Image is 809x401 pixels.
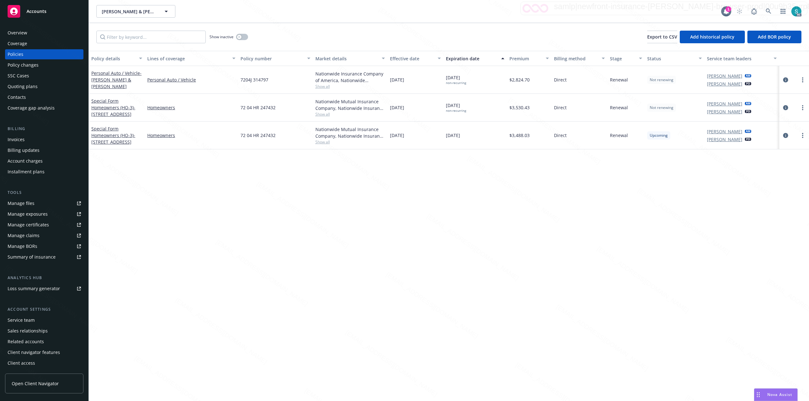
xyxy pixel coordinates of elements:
button: Expiration date [443,51,507,66]
a: Manage claims [5,230,83,241]
a: Account charges [5,156,83,166]
a: Sales relationships [5,326,83,336]
a: Special Form Homeowners (HO-3) [91,98,135,117]
div: Nationwide Insurance Company of America, Nationwide Insurance Company [315,70,385,84]
div: Sales relationships [8,326,48,336]
div: Expiration date [446,55,497,62]
span: Show inactive [210,34,234,39]
div: Manage exposures [8,209,48,219]
span: [DATE] [446,74,466,85]
div: Tools [5,189,83,196]
span: Open Client Navigator [12,380,59,387]
a: Policies [5,49,83,59]
div: Invoices [8,135,25,145]
a: Client navigator features [5,347,83,357]
span: Not renewing [650,77,673,83]
div: Installment plans [8,167,45,177]
span: Not renewing [650,105,673,111]
a: Related accounts [5,337,83,347]
span: Manage exposures [5,209,83,219]
button: Service team leaders [704,51,779,66]
a: Manage BORs [5,241,83,251]
div: Billing [5,126,83,132]
span: Show all [315,111,385,117]
span: Direct [554,132,567,139]
span: [DATE] [446,102,466,113]
a: Accounts [5,3,83,20]
div: non-recurring [446,109,466,113]
button: [PERSON_NAME] & [PERSON_NAME] [96,5,175,18]
a: Search [762,5,775,18]
a: Homeowners [147,104,235,111]
a: Personal Auto / Vehicle [147,76,235,83]
div: Billing method [554,55,598,62]
div: non-recurring [446,81,466,85]
button: Add BOR policy [747,31,801,43]
a: more [799,104,806,111]
a: Policy changes [5,60,83,70]
span: Renewal [610,104,628,111]
div: Nationwide Mutual Insurance Company, Nationwide Insurance Company [315,126,385,139]
a: Manage certificates [5,220,83,230]
button: Nova Assist [754,388,798,401]
div: Manage files [8,198,34,208]
span: Add historical policy [690,34,734,40]
a: SSC Cases [5,71,83,81]
a: [PERSON_NAME] [707,73,742,79]
div: Policy changes [8,60,39,70]
div: Coverage [8,39,27,49]
button: Market details [313,51,387,66]
div: Related accounts [8,337,44,347]
div: Policies [8,49,23,59]
span: [DATE] [390,104,404,111]
span: Direct [554,76,567,83]
div: Quoting plans [8,81,38,92]
span: 72 04 HR 247432 [240,104,276,111]
div: Service team leaders [707,55,769,62]
a: circleInformation [782,76,789,84]
span: [DATE] [390,132,404,139]
button: Premium [507,51,552,66]
div: Policy details [91,55,135,62]
div: Drag to move [754,389,762,401]
span: $2,824.70 [509,76,530,83]
button: Billing method [551,51,607,66]
div: Account settings [5,306,83,313]
div: Status [647,55,695,62]
div: Market details [315,55,378,62]
div: Contacts [8,92,26,102]
a: [PERSON_NAME] [707,136,742,143]
div: Client access [8,358,35,368]
a: Contacts [5,92,83,102]
span: Upcoming [650,133,668,138]
div: Coverage gap analysis [8,103,55,113]
button: Export to CSV [647,31,677,43]
span: 72 04 HR 247432 [240,132,276,139]
a: Client access [5,358,83,368]
button: Policy details [89,51,145,66]
div: Account charges [8,156,43,166]
a: [PERSON_NAME] [707,128,742,135]
span: [DATE] [446,132,460,139]
div: Manage BORs [8,241,37,251]
div: Loss summary generator [8,284,60,294]
a: Special Form Homeowners (HO-3) [91,126,135,145]
a: Coverage gap analysis [5,103,83,113]
span: Renewal [610,132,628,139]
button: Effective date [387,51,443,66]
button: Status [645,51,704,66]
a: Service team [5,315,83,325]
a: Start snowing [733,5,746,18]
span: - [PERSON_NAME] & [PERSON_NAME] [91,70,142,89]
a: [PERSON_NAME] [707,100,742,107]
a: Report a Bug [748,5,760,18]
a: circleInformation [782,104,789,111]
span: [DATE] [390,76,404,83]
div: Client navigator features [8,347,60,357]
a: Summary of insurance [5,252,83,262]
a: circleInformation [782,132,789,139]
a: Billing updates [5,145,83,155]
span: Show all [315,84,385,89]
a: Invoices [5,135,83,145]
div: Overview [8,28,27,38]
